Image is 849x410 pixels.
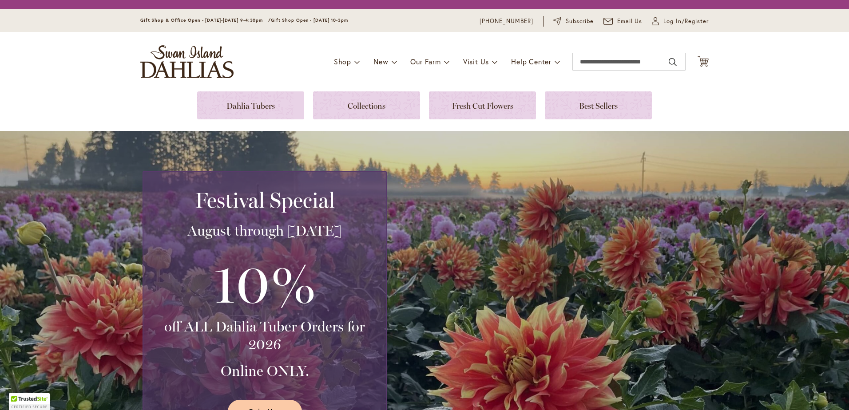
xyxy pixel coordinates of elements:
[154,318,375,353] h3: off ALL Dahlia Tuber Orders for 2026
[652,17,709,26] a: Log In/Register
[154,222,375,240] h3: August through [DATE]
[154,362,375,380] h3: Online ONLY.
[511,57,551,66] span: Help Center
[603,17,643,26] a: Email Us
[463,57,489,66] span: Visit Us
[410,57,440,66] span: Our Farm
[669,55,677,69] button: Search
[9,393,50,410] div: TrustedSite Certified
[566,17,594,26] span: Subscribe
[140,45,234,78] a: store logo
[140,17,271,23] span: Gift Shop & Office Open - [DATE]-[DATE] 9-4:30pm /
[373,57,388,66] span: New
[480,17,533,26] a: [PHONE_NUMBER]
[154,248,375,318] h3: 10%
[663,17,709,26] span: Log In/Register
[617,17,643,26] span: Email Us
[334,57,351,66] span: Shop
[553,17,594,26] a: Subscribe
[271,17,348,23] span: Gift Shop Open - [DATE] 10-3pm
[154,188,375,213] h2: Festival Special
